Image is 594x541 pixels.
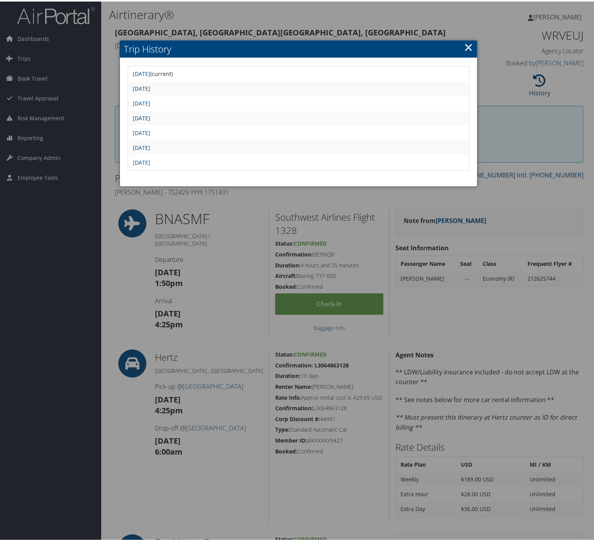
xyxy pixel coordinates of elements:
a: [DATE] [133,128,150,135]
a: [DATE] [133,69,150,76]
a: [DATE] [133,113,150,120]
h2: Trip History [120,39,477,56]
a: [DATE] [133,157,150,165]
a: × [464,38,473,53]
td: (current) [129,65,468,79]
a: [DATE] [133,142,150,150]
a: [DATE] [133,83,150,91]
a: [DATE] [133,98,150,105]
